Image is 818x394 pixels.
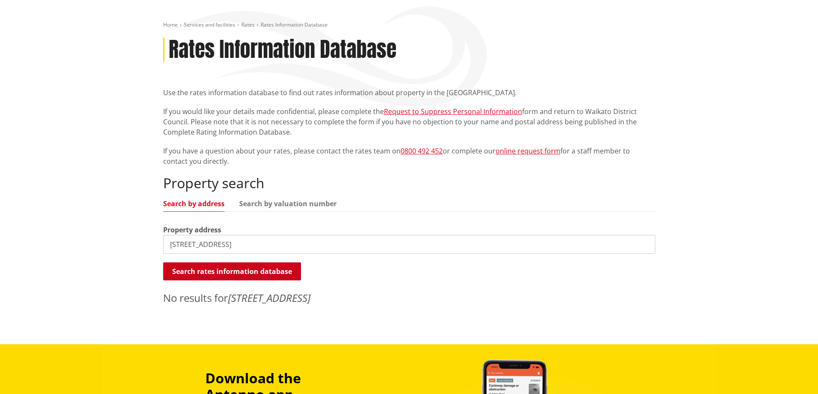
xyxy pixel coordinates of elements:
[228,291,310,305] em: [STREET_ADDRESS]
[163,21,655,29] nav: breadcrumb
[239,200,337,207] a: Search by valuation number
[163,175,655,191] h2: Property search
[163,200,225,207] a: Search by address
[163,290,655,306] p: No results for
[163,21,178,28] a: Home
[261,21,328,28] span: Rates Information Database
[496,146,560,156] a: online request form
[163,106,655,137] p: If you would like your details made confidential, please complete the form and return to Waikato ...
[169,37,396,62] h1: Rates Information Database
[384,107,522,116] a: Request to Suppress Personal Information
[163,225,221,235] label: Property address
[163,235,655,254] input: e.g. Duke Street NGARUAWAHIA
[184,21,235,28] a: Services and facilities
[163,87,655,98] p: Use the rates information database to find out rates information about property in the [GEOGRAPHI...
[163,262,301,280] button: Search rates information database
[163,146,655,166] p: If you have a question about your rates, please contact the rates team on or complete our for a s...
[778,358,809,389] iframe: Messenger Launcher
[241,21,255,28] a: Rates
[401,146,443,156] a: 0800 492 452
